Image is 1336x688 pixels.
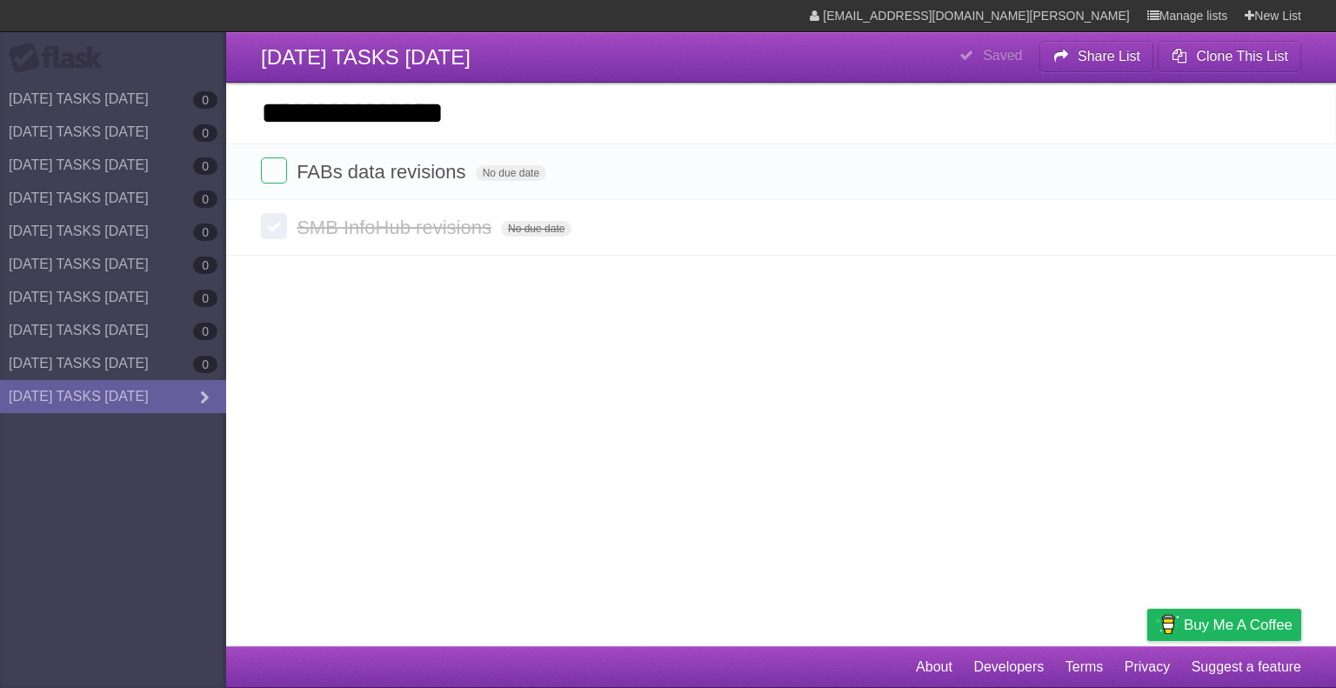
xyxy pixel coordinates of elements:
span: No due date [476,165,546,181]
a: Privacy [1125,651,1170,684]
a: About [916,651,952,684]
b: 0 [193,323,217,340]
span: Buy me a coffee [1184,610,1293,640]
span: SMB InfoHub revisions [297,217,496,238]
div: Flask [9,43,113,74]
label: Done [261,213,287,239]
span: FABs data revisions [297,161,470,183]
b: 0 [193,190,217,208]
b: 0 [193,124,217,142]
a: Suggest a feature [1192,651,1301,684]
b: 0 [193,91,217,109]
img: Buy me a coffee [1156,610,1179,639]
b: 0 [193,257,217,274]
b: 0 [193,290,217,307]
b: 0 [193,356,217,373]
b: 0 [193,157,217,175]
a: Developers [973,651,1044,684]
button: Share List [1039,41,1154,72]
b: Saved [983,48,1022,63]
span: No due date [501,221,571,237]
b: Clone This List [1196,49,1288,63]
b: 0 [193,224,217,241]
b: Share List [1078,49,1140,63]
a: Terms [1065,651,1104,684]
label: Done [261,157,287,184]
button: Clone This List [1158,41,1301,72]
span: [DATE] TASKS [DATE] [261,45,471,69]
a: Buy me a coffee [1147,609,1301,641]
